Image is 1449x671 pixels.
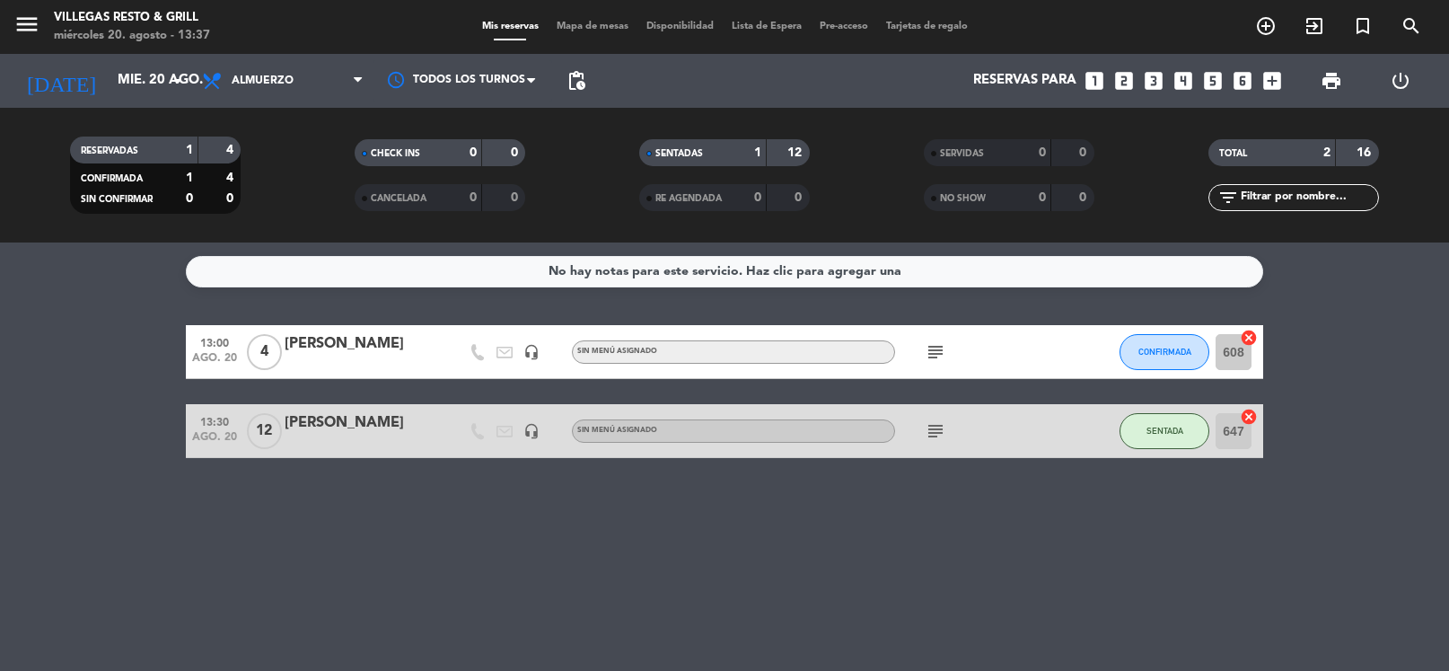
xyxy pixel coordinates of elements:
i: cancel [1240,329,1258,347]
span: 4 [247,334,282,370]
i: filter_list [1217,187,1239,208]
i: [DATE] [13,61,109,101]
strong: 0 [470,191,477,204]
span: CANCELADA [371,194,426,203]
i: exit_to_app [1304,15,1325,37]
span: Disponibilidad [637,22,723,31]
span: ago. 20 [192,352,237,373]
span: 13:00 [192,331,237,352]
strong: 1 [186,144,193,156]
div: miércoles 20. agosto - 13:37 [54,27,210,45]
i: subject [925,420,946,442]
i: looks_one [1083,69,1106,93]
strong: 1 [186,172,193,184]
div: LOG OUT [1366,54,1436,108]
button: CONFIRMADA [1120,334,1209,370]
button: SENTADA [1120,413,1209,449]
span: SENTADA [1146,426,1183,436]
div: Villegas Resto & Grill [54,9,210,27]
div: [PERSON_NAME] [285,411,437,435]
span: print [1321,70,1342,92]
i: looks_6 [1231,69,1254,93]
strong: 0 [470,146,477,159]
i: subject [925,341,946,363]
i: menu [13,11,40,38]
i: turned_in_not [1352,15,1374,37]
strong: 1 [754,146,761,159]
span: ago. 20 [192,431,237,452]
strong: 0 [1039,146,1046,159]
span: SIN CONFIRMAR [81,195,153,204]
span: TOTAL [1219,149,1247,158]
strong: 0 [1079,146,1090,159]
strong: 0 [186,192,193,205]
strong: 0 [1039,191,1046,204]
strong: 0 [1079,191,1090,204]
span: Mapa de mesas [548,22,637,31]
strong: 0 [511,146,522,159]
strong: 0 [226,192,237,205]
span: 12 [247,413,282,449]
span: Tarjetas de regalo [877,22,977,31]
i: cancel [1240,408,1258,426]
i: arrow_drop_down [167,70,189,92]
span: RE AGENDADA [655,194,722,203]
span: Sin menú asignado [577,348,657,355]
span: 13:30 [192,411,237,431]
i: add_box [1260,69,1284,93]
i: add_circle_outline [1255,15,1277,37]
span: SERVIDAS [940,149,984,158]
strong: 4 [226,144,237,156]
strong: 0 [795,191,805,204]
span: Almuerzo [232,75,294,87]
strong: 0 [754,191,761,204]
div: No hay notas para este servicio. Haz clic para agregar una [549,261,901,282]
i: looks_3 [1142,69,1165,93]
strong: 12 [787,146,805,159]
strong: 16 [1357,146,1374,159]
span: SENTADAS [655,149,703,158]
strong: 0 [511,191,522,204]
i: looks_two [1112,69,1136,93]
i: looks_5 [1201,69,1225,93]
div: [PERSON_NAME] [285,332,437,356]
i: search [1401,15,1422,37]
span: pending_actions [566,70,587,92]
i: looks_4 [1172,69,1195,93]
button: menu [13,11,40,44]
span: Reservas para [973,73,1076,89]
input: Filtrar por nombre... [1239,188,1378,207]
i: headset_mic [523,423,540,439]
i: power_settings_new [1390,70,1411,92]
span: CHECK INS [371,149,420,158]
span: Sin menú asignado [577,427,657,434]
span: Mis reservas [473,22,548,31]
strong: 4 [226,172,237,184]
span: Pre-acceso [811,22,877,31]
span: CONFIRMADA [1138,347,1191,357]
span: NO SHOW [940,194,986,203]
span: CONFIRMADA [81,174,143,183]
span: RESERVADAS [81,146,138,155]
i: headset_mic [523,344,540,360]
span: Lista de Espera [723,22,811,31]
strong: 2 [1323,146,1330,159]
